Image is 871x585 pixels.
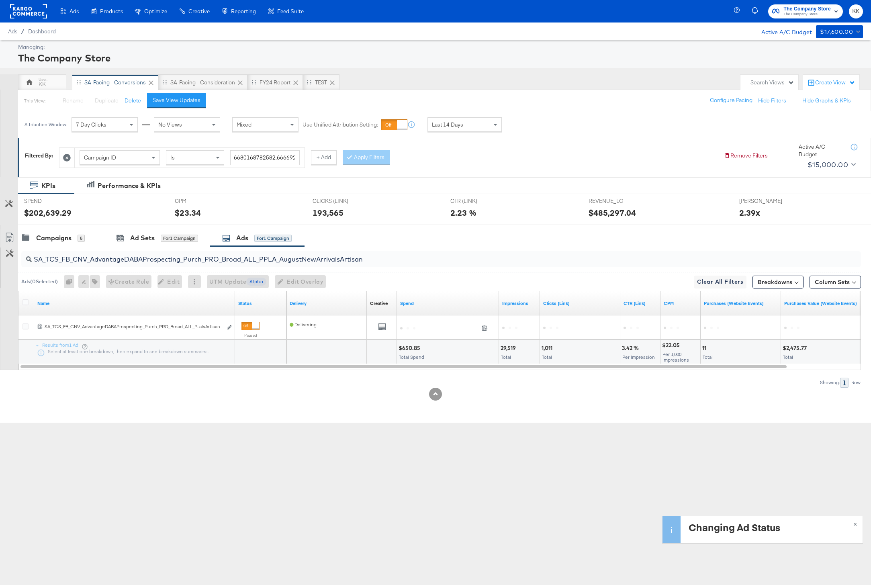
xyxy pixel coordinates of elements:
[254,235,292,242] div: for 1 Campaign
[241,333,260,338] label: Paused
[63,97,84,104] span: Rename
[851,380,861,385] div: Row
[147,93,206,108] button: Save View Updates
[290,300,364,307] a: Reflects the ability of your Ad to achieve delivery.
[311,150,337,165] button: + Add
[24,197,84,205] span: SPEND
[230,150,300,165] input: Enter a search term
[236,233,248,243] div: Ads
[39,80,46,88] div: KK
[622,344,641,352] div: 3.42 %
[783,344,809,352] div: $2,475.77
[313,207,343,219] div: 193,565
[125,97,141,104] button: Delete
[450,207,476,219] div: 2.23 %
[662,342,682,349] div: $22.05
[739,207,760,219] div: 2.39x
[815,79,855,87] div: Create View
[37,300,232,307] a: Ad Name.
[130,233,155,243] div: Ad Sets
[162,80,167,84] div: Drag to reorder tab
[704,93,758,108] button: Configure Pacing
[153,96,200,104] div: Save View Updates
[624,300,657,307] a: The number of clicks received on a link in your ad divided by the number of impressions.
[750,79,794,86] div: Search Views
[589,197,649,205] span: REVENUE_LC
[231,8,256,14] span: Reporting
[852,7,860,16] span: KK
[251,80,256,84] div: Drag to reorder tab
[144,8,167,14] span: Optimize
[724,152,768,160] button: Remove Filters
[399,344,423,352] div: $650.85
[753,25,812,37] div: Active A/C Budget
[24,122,67,127] div: Attribution Window:
[76,121,106,128] span: 7 Day Clicks
[697,277,743,287] span: Clear All Filters
[840,378,849,388] div: 1
[36,233,72,243] div: Campaigns
[804,158,857,171] button: $15,000.00
[370,300,388,307] a: Shows the creative associated with your ad.
[543,300,617,307] a: The number of clicks on links appearing on your ad or Page that direct people to your sites off F...
[290,321,317,327] span: Delivering
[752,276,804,288] button: Breakdowns
[8,28,17,35] span: Ads
[32,248,783,264] input: Search Ad Name, ID or Objective
[260,79,290,86] div: FY24 Report
[783,11,831,18] span: The Company Store
[76,80,81,84] div: Drag to reorder tab
[24,207,72,219] div: $202,639.29
[237,121,251,128] span: Mixed
[783,354,793,360] span: Total
[238,300,283,307] a: Shows the current state of your Ad.
[84,154,116,161] span: Campaign ID
[702,344,709,352] div: 11
[28,28,56,35] a: Dashboard
[399,354,424,360] span: Total Spend
[175,197,235,205] span: CPM
[95,97,119,104] span: Duplicate
[758,97,786,104] button: Hide Filters
[24,98,45,104] div: This View:
[18,51,861,65] div: The Company Store
[17,28,28,35] span: /
[704,300,778,307] a: The number of times a purchase was made tracked by your Custom Audience pixel on your website aft...
[589,207,636,219] div: $485,297.04
[400,300,496,307] a: The total amount spent to date.
[694,276,746,288] button: Clear All Filters
[41,181,55,190] div: KPIs
[158,121,182,128] span: No Views
[542,344,555,352] div: 1,011
[808,159,848,171] div: $15,000.00
[70,8,79,14] span: Ads
[848,516,863,531] button: ×
[78,235,85,242] div: 5
[768,4,843,18] button: The Company StoreThe Company Store
[802,97,851,104] button: Hide Graphs & KPIs
[450,197,511,205] span: CTR (LINK)
[501,354,511,360] span: Total
[303,121,378,129] label: Use Unified Attribution Setting:
[100,8,123,14] span: Products
[170,154,175,161] span: Is
[502,300,537,307] a: The number of times your ad was served. On mobile apps an ad is counted as served the first time ...
[315,79,327,86] div: TEST
[783,5,831,13] span: The Company Store
[689,520,853,534] div: Changing Ad Status
[501,344,518,352] div: 29,519
[622,354,655,360] span: Per Impression
[820,27,853,37] div: $17,600.00
[784,300,858,307] a: The total value of the purchase actions tracked by your Custom Audience pixel on your website aft...
[18,43,861,51] div: Managing:
[432,121,463,128] span: Last 14 Days
[820,380,840,385] div: Showing:
[64,275,78,288] div: 0
[307,80,311,84] div: Drag to reorder tab
[161,235,198,242] div: for 1 Campaign
[84,79,146,86] div: SA-Pacing - Conversions
[21,278,58,285] div: Ads ( 0 Selected)
[816,25,863,38] button: $17,600.00
[25,152,53,160] div: Filtered By:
